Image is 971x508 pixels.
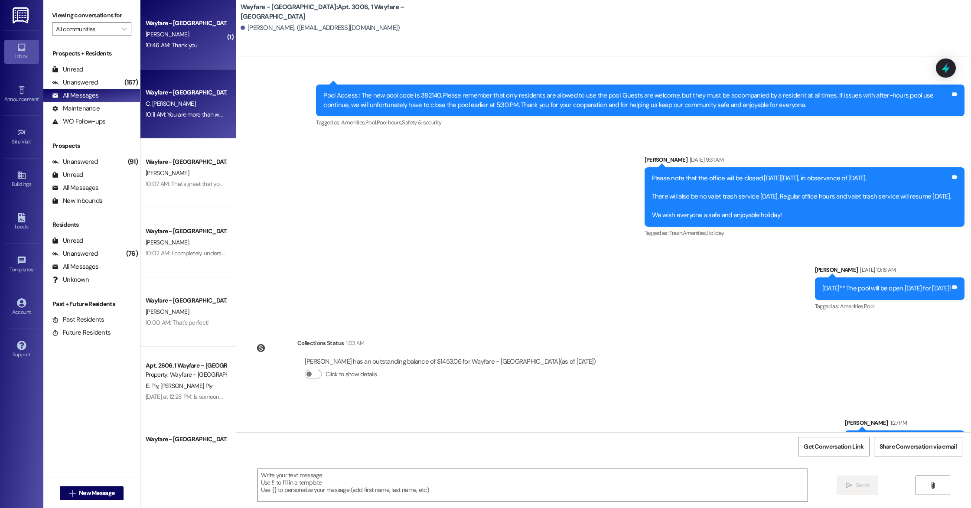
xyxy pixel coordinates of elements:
span: Share Conversation via email [880,442,957,451]
span: C. [PERSON_NAME] [146,100,196,107]
div: [PERSON_NAME]. ([EMAIL_ADDRESS][DOMAIN_NAME]) [241,23,400,33]
span: • [39,95,40,101]
div: (167) [122,76,140,89]
span: Pool hours , [377,119,402,126]
div: Property: Wayfare - [GEOGRAPHIC_DATA] [146,370,226,379]
div: [DATE] at 12:28 PM: Is someone going around doing maintenance or checks of some kind? I've had so... [146,393,703,401]
div: Unanswered [52,78,98,87]
div: Wayfare - [GEOGRAPHIC_DATA] [146,296,226,305]
button: New Message [60,486,124,500]
span: • [33,265,35,271]
div: 10:02 AM: I completely understand! I hope your recovery is going well! [146,249,320,257]
span: Pool , [365,119,377,126]
div: [DATE] 9:31 AM [688,155,723,164]
div: Tagged as: [316,116,964,129]
span: [PERSON_NAME] [146,446,189,454]
div: Tagged as: [645,227,965,239]
div: [PERSON_NAME] [645,155,965,167]
span: [PERSON_NAME] Ply [160,382,212,390]
div: Unanswered [52,249,98,258]
a: Leads [4,210,39,234]
a: Templates • [4,253,39,277]
button: Get Conversation Link [798,437,869,456]
a: Account [4,296,39,319]
div: [DATE] 10:18 AM [858,265,896,274]
div: 10:11 AM: You are more than welcome to stop by any time our office is open! Tue-Fri from 8:30-5:3... [146,111,566,118]
span: • [31,137,33,143]
span: Amenities , [840,303,864,310]
div: All Messages [52,91,98,100]
span: Amenities , [341,119,365,126]
a: Buildings [4,168,39,191]
span: New Message [79,488,114,498]
div: Maintenance [52,104,100,113]
div: Unknown [52,275,89,284]
label: Click to show details [326,370,377,379]
span: Pool [864,303,874,310]
div: Please note that the office will be closed [DATE][DATE], in observance of [DATE]. There will also... [652,174,951,220]
span: [PERSON_NAME] [146,308,189,316]
div: Wayfare - [GEOGRAPHIC_DATA] [146,435,226,444]
a: Site Visit • [4,125,39,149]
div: Unread [52,236,83,245]
div: Residents [43,220,140,229]
div: Past Residents [52,315,104,324]
span: [PERSON_NAME] [146,238,189,246]
span: Amenities , [683,229,707,237]
div: All Messages [52,262,98,271]
label: Viewing conversations for [52,9,131,22]
span: [PERSON_NAME] [146,30,189,38]
div: [PERSON_NAME] has an outstanding balance of $1453.06 for Wayfare - [GEOGRAPHIC_DATA] (as of [DATE]) [305,357,596,366]
div: Prospects + Residents [43,49,140,58]
span: Send [856,481,869,490]
button: Share Conversation via email [874,437,962,456]
span: Safety & security [402,119,441,126]
div: New Inbounds [52,196,102,205]
span: Trash , [669,229,682,237]
div: Wayfare - [GEOGRAPHIC_DATA] [146,227,226,236]
div: Wayfare - [GEOGRAPHIC_DATA] [146,88,226,97]
span: E. Ply [146,382,160,390]
div: Wayfare - [GEOGRAPHIC_DATA] [146,157,226,166]
div: Past + Future Residents [43,300,140,309]
span: [PERSON_NAME] [146,169,189,177]
a: Inbox [4,40,39,63]
i:  [846,482,852,489]
div: [DATE]** The pool will be open [DATE] for [DATE]! [822,284,951,293]
span: Get Conversation Link [804,442,863,451]
div: All Messages [52,183,98,192]
div: 1:03 AM [344,339,364,348]
div: Tagged as: [815,300,964,313]
div: Collections Status [297,339,344,348]
div: Unread [52,65,83,74]
div: Wayfare - [GEOGRAPHIC_DATA] [146,19,226,28]
a: Support [4,338,39,361]
div: 10:46 AM: Thank you [146,41,198,49]
div: 10:07 AM: That's great that you were able to put in your notice at [PERSON_NAME]! I would be happ... [146,180,610,188]
i:  [929,482,936,489]
i:  [69,490,75,497]
button: Send [837,475,879,495]
div: WO Follow-ups [52,117,105,126]
div: (91) [126,155,140,169]
div: [PERSON_NAME] [815,265,964,277]
div: Future Residents [52,328,111,337]
i:  [122,26,127,33]
div: Pool Access : The new pool code is 382140. Please remember that only residents are allowed to use... [323,91,951,110]
div: Prospects [43,141,140,150]
div: 10:00 AM: That's perfect! [146,319,209,326]
span: Holiday [707,229,724,237]
div: [PERSON_NAME] [845,418,964,430]
div: (76) [124,247,140,261]
div: Unread [52,170,83,179]
div: Apt. 2606, 1 Wayfare – [GEOGRAPHIC_DATA] [146,361,226,370]
div: 1:27 PM [888,418,907,427]
b: Wayfare - [GEOGRAPHIC_DATA]: Apt. 3006, 1 Wayfare – [GEOGRAPHIC_DATA] [241,3,414,21]
img: ResiDesk Logo [13,7,30,23]
div: Unanswered [52,157,98,166]
input: All communities [56,22,117,36]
